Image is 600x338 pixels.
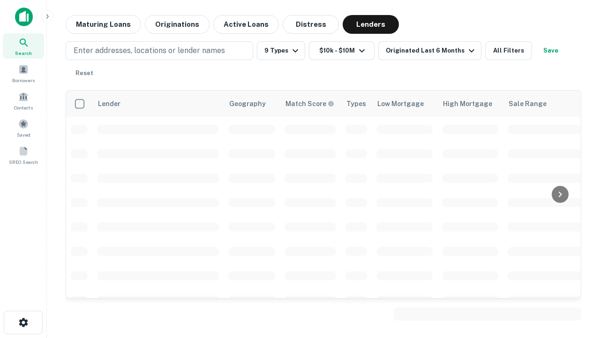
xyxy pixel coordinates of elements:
a: Borrowers [3,61,44,86]
a: Contacts [3,88,44,113]
p: Enter addresses, locations or lender names [74,45,225,56]
span: Contacts [14,104,33,111]
span: SREO Search [9,158,38,166]
button: 9 Types [257,41,305,60]
div: Lender [98,98,120,109]
th: Geography [224,91,280,117]
button: Distress [283,15,339,34]
h6: Match Score [285,99,332,109]
button: $10k - $10M [309,41,375,60]
th: Lender [92,91,224,117]
button: All Filters [485,41,532,60]
div: Types [346,98,366,109]
div: Capitalize uses an advanced AI algorithm to match your search with the best lender. The match sco... [285,99,334,109]
div: Low Mortgage [377,98,424,109]
th: Capitalize uses an advanced AI algorithm to match your search with the best lender. The match sco... [280,91,341,117]
button: Enter addresses, locations or lender names [66,41,253,60]
div: Sale Range [509,98,547,109]
th: Sale Range [503,91,587,117]
span: Saved [17,131,30,138]
button: Lenders [343,15,399,34]
button: Maturing Loans [66,15,141,34]
button: Active Loans [213,15,279,34]
button: Save your search to get updates of matches that match your search criteria. [536,41,566,60]
button: Originations [145,15,210,34]
span: Borrowers [12,77,35,84]
a: SREO Search [3,142,44,168]
a: Saved [3,115,44,140]
img: capitalize-icon.png [15,8,33,26]
span: Search [15,49,32,57]
button: Reset [69,64,99,83]
button: Originated Last 6 Months [378,41,481,60]
th: High Mortgage [437,91,503,117]
iframe: Chat Widget [553,233,600,278]
th: Low Mortgage [372,91,437,117]
a: Search [3,33,44,59]
div: High Mortgage [443,98,492,109]
div: Geography [229,98,266,109]
th: Types [341,91,372,117]
div: Originated Last 6 Months [386,45,477,56]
